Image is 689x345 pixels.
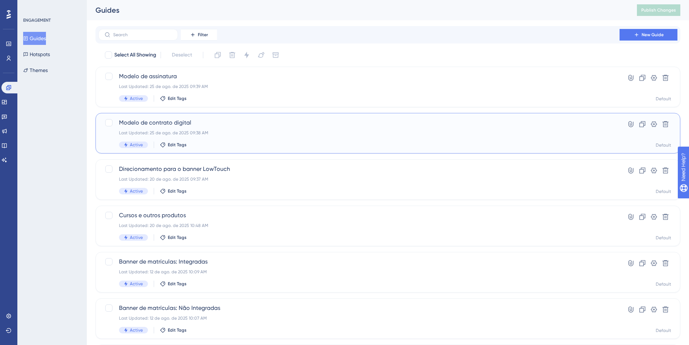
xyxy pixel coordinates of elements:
button: Guides [23,32,46,45]
div: Last Updated: 20 de ago. de 2025 10:48 AM [119,223,599,228]
div: Last Updated: 25 de ago. de 2025 09:39 AM [119,84,599,89]
span: Active [130,235,143,240]
div: Last Updated: 25 de ago. de 2025 09:38 AM [119,130,599,136]
span: Edit Tags [168,142,187,148]
input: Search [113,32,172,37]
span: Banner de matrículas: Integradas [119,257,599,266]
span: Cursos e outros produtos [119,211,599,220]
span: Edit Tags [168,188,187,194]
div: Default [656,328,671,333]
span: Deselect [172,51,192,59]
button: Edit Tags [160,96,187,101]
span: Publish Changes [641,7,676,13]
button: Edit Tags [160,281,187,287]
span: Edit Tags [168,235,187,240]
div: Last Updated: 20 de ago. de 2025 09:37 AM [119,176,599,182]
span: Edit Tags [168,281,187,287]
div: Default [656,235,671,241]
button: Themes [23,64,48,77]
span: Select All Showing [114,51,156,59]
button: Edit Tags [160,188,187,194]
button: Hotspots [23,48,50,61]
div: Default [656,142,671,148]
span: Edit Tags [168,327,187,333]
span: Need Help? [17,2,46,10]
div: Default [656,281,671,287]
span: Active [130,96,143,101]
span: Filter [198,32,208,38]
button: Edit Tags [160,327,187,333]
span: Modelo de assinatura [119,72,599,81]
span: Active [130,188,143,194]
button: Deselect [165,49,199,62]
div: Default [656,189,671,194]
span: Edit Tags [168,96,187,101]
div: Last Updated: 12 de ago. de 2025 10:07 AM [119,315,599,321]
div: ENGAGEMENT [23,17,51,23]
span: Active [130,142,143,148]
button: Publish Changes [637,4,680,16]
div: Guides [95,5,619,15]
span: Active [130,327,143,333]
button: Edit Tags [160,235,187,240]
span: New Guide [642,32,664,38]
button: Filter [181,29,217,41]
div: Default [656,96,671,102]
span: Direcionamento para o banner LowTouch [119,165,599,173]
div: Last Updated: 12 de ago. de 2025 10:09 AM [119,269,599,275]
button: New Guide [620,29,677,41]
span: Modelo de contrato digital [119,118,599,127]
span: Banner de matrículas: Não Integradas [119,304,599,312]
span: Active [130,281,143,287]
button: Edit Tags [160,142,187,148]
